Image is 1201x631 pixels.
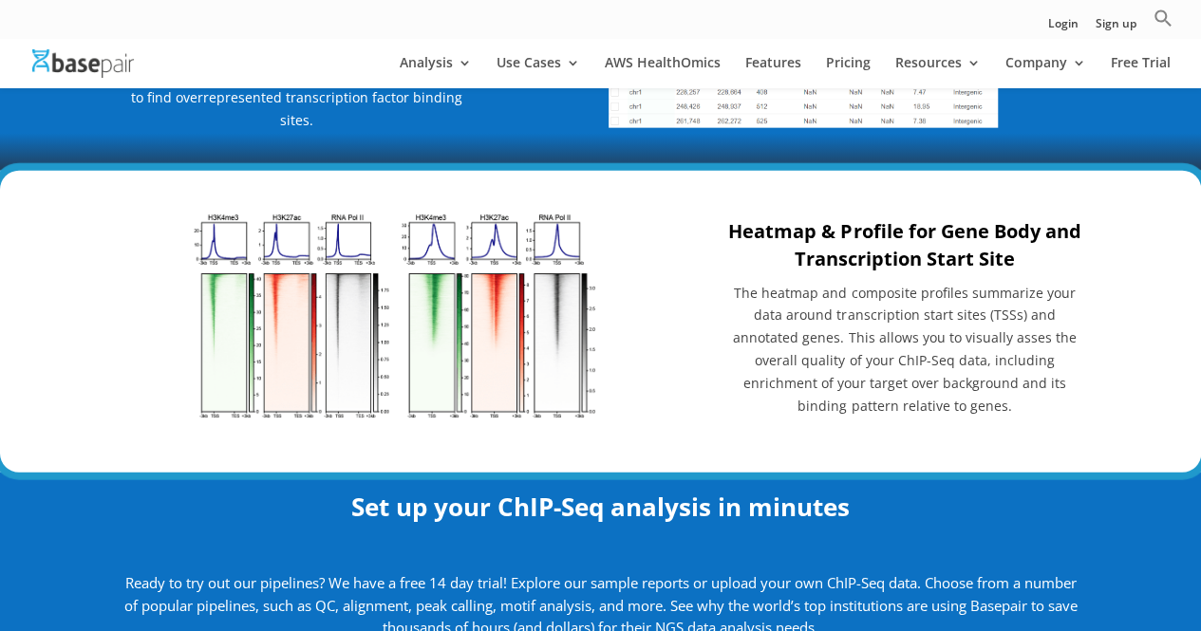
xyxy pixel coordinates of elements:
a: Search Icon Link [1154,9,1173,38]
a: Resources [895,56,981,88]
a: Company [1005,56,1086,88]
strong: Set up your ChIP-Seq analysis in minutes [351,490,850,524]
a: Use Cases [497,56,580,88]
a: AWS HealthOmics [605,56,721,88]
strong: Heatmap & Profile for Gene Body and Transcription Start Site [728,218,1080,271]
a: Sign up [1096,18,1136,38]
img: Basepair [32,49,134,77]
span: The heatmap and composite profiles summarize your data around transcription start sites (TSSs) an... [733,284,1076,415]
a: Analysis [400,56,472,88]
a: Pricing [826,56,871,88]
a: Login [1048,18,1079,38]
a: Features [745,56,801,88]
svg: Search [1154,9,1173,28]
a: Free Trial [1111,56,1171,88]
